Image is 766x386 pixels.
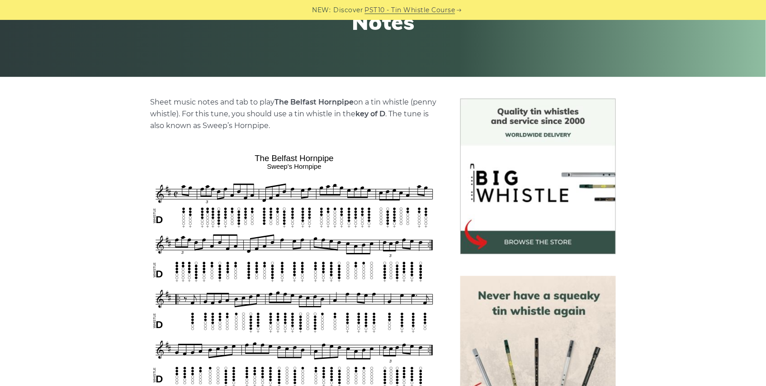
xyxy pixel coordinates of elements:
span: NEW: [312,5,331,15]
img: BigWhistle Tin Whistle Store [460,99,616,254]
strong: The Belfast Hornpipe [274,98,354,106]
p: Sheet music notes and tab to play on a tin whistle (penny whistle). For this tune, you should use... [150,96,439,132]
strong: key of D [355,110,385,118]
span: Discover [334,5,364,15]
a: PST10 - Tin Whistle Course [365,5,455,15]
